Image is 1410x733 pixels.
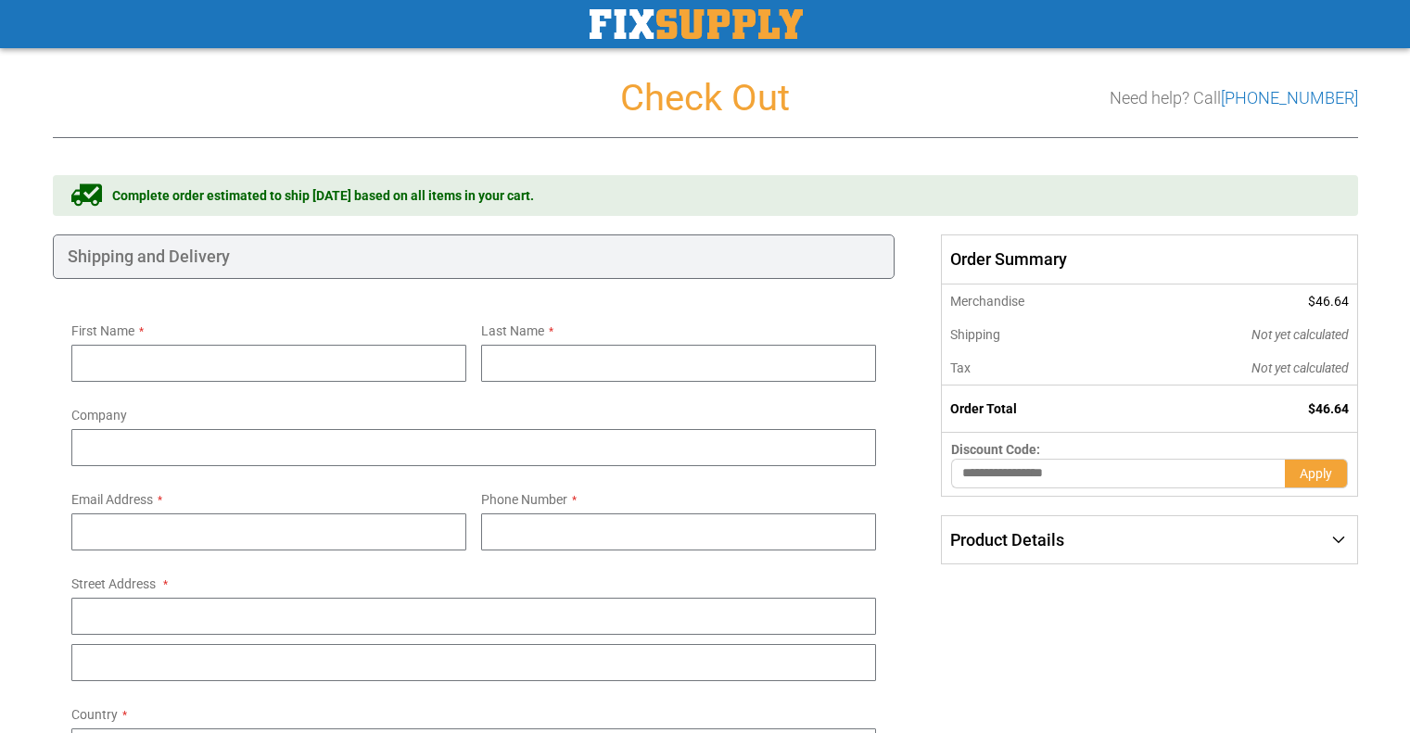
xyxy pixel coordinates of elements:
[950,401,1017,416] strong: Order Total
[1251,327,1349,342] span: Not yet calculated
[1308,401,1349,416] span: $46.64
[71,492,153,507] span: Email Address
[71,323,134,338] span: First Name
[590,9,803,39] a: store logo
[112,186,534,205] span: Complete order estimated to ship [DATE] based on all items in your cart.
[1110,89,1358,107] h3: Need help? Call
[1285,459,1348,488] button: Apply
[71,707,118,722] span: Country
[950,530,1064,550] span: Product Details
[951,442,1040,457] span: Discount Code:
[950,327,1000,342] span: Shipping
[942,351,1126,385] th: Tax
[1221,88,1358,107] a: [PHONE_NUMBER]
[71,576,156,591] span: Street Address
[481,492,567,507] span: Phone Number
[1308,294,1349,309] span: $46.64
[941,234,1357,284] span: Order Summary
[942,284,1126,318] th: Merchandise
[71,408,127,423] span: Company
[1300,466,1332,481] span: Apply
[53,78,1358,119] h1: Check Out
[481,323,544,338] span: Last Name
[1251,360,1349,375] span: Not yet calculated
[590,9,803,39] img: Fix Industrial Supply
[53,234,896,279] div: Shipping and Delivery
